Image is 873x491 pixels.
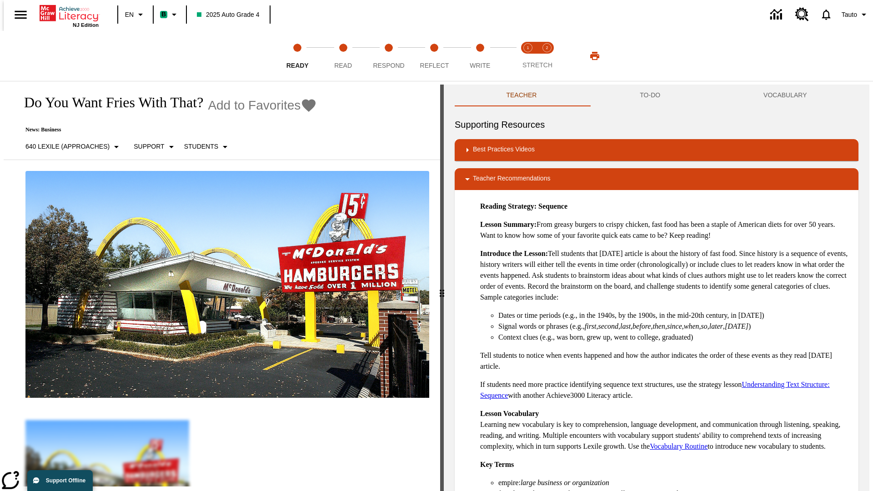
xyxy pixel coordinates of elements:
[27,470,93,491] button: Support Offline
[362,31,415,81] button: Respond step 3 of 5
[580,48,609,64] button: Print
[470,62,490,69] span: Write
[208,98,301,113] span: Add to Favorites
[473,174,550,185] p: Teacher Recommendations
[455,168,858,190] div: Teacher Recommendations
[455,85,858,106] div: Instructional Panel Tabs
[598,322,618,330] em: second
[22,139,125,155] button: Select Lexile, 640 Lexile (Approaches)
[652,322,665,330] em: then
[334,62,352,69] span: Read
[161,9,166,20] span: B
[480,381,830,399] a: Understanding Text Structure: Sequence
[184,142,218,151] p: Students
[480,248,851,303] p: Tell students that [DATE] article is about the history of fast food. Since history is a sequence ...
[838,6,873,23] button: Profile/Settings
[480,410,539,417] strong: Lesson Vocabulary
[15,94,203,111] h1: Do You Want Fries With That?
[538,202,567,210] strong: Sequence
[271,31,324,81] button: Ready step 1 of 5
[46,477,85,484] span: Support Offline
[790,2,814,27] a: Resource Center, Will open in new tab
[814,3,838,26] a: Notifications
[208,97,317,113] button: Add to Favorites - Do You Want Fries With That?
[480,202,537,210] strong: Reading Strategy:
[25,171,429,398] img: One of the first McDonald's stores, with the iconic red sign and golden arches.
[130,139,180,155] button: Scaffolds, Support
[4,85,440,486] div: reading
[709,322,723,330] em: later
[498,321,851,332] li: Signal words or phrases (e.g., , , , , , , , , , )
[73,22,99,28] span: NJ Edition
[480,250,548,257] strong: Introduce the Lesson:
[588,85,712,106] button: TO-DO
[527,45,529,50] text: 1
[521,479,609,486] em: large business or organization
[373,62,404,69] span: Respond
[197,10,260,20] span: 2025 Auto Grade 4
[480,220,537,228] strong: Lesson Summary:
[316,31,369,81] button: Read step 2 of 5
[480,379,851,401] p: If students need more practice identifying sequence text structures, use the strategy lesson with...
[842,10,857,20] span: Tauto
[455,117,858,132] h6: Supporting Resources
[534,31,560,81] button: Stretch Respond step 2 of 2
[480,350,851,372] p: Tell students to notice when events happened and how the author indicates the order of these even...
[121,6,150,23] button: Language: EN, Select a language
[408,31,461,81] button: Reflect step 4 of 5
[156,6,183,23] button: Boost Class color is mint green. Change class color
[25,142,110,151] p: 640 Lexile (Approaches)
[440,85,444,491] div: Press Enter or Spacebar and then press right and left arrow keys to move the slider
[515,31,541,81] button: Stretch Read step 1 of 2
[134,142,164,151] p: Support
[498,477,851,488] li: empire:
[40,3,99,28] div: Home
[286,62,309,69] span: Ready
[712,85,858,106] button: VOCABULARY
[585,322,597,330] em: first
[684,322,699,330] em: when
[420,62,449,69] span: Reflect
[181,139,234,155] button: Select Student
[701,322,707,330] em: so
[765,2,790,27] a: Data Center
[455,139,858,161] div: Best Practices Videos
[455,85,588,106] button: Teacher
[454,31,507,81] button: Write step 5 of 5
[498,310,851,321] li: Dates or time periods (e.g., in the 1940s, by the 1900s, in the mid-20th century, in [DATE])
[15,126,317,133] p: News: Business
[546,45,548,50] text: 2
[473,145,535,155] p: Best Practices Videos
[522,61,552,69] span: STRETCH
[444,85,869,491] div: activity
[650,442,707,450] a: Vocabulary Routine
[480,461,514,468] strong: Key Terms
[480,408,851,452] p: Learning new vocabulary is key to comprehension, language development, and communication through ...
[7,1,34,28] button: Open side menu
[667,322,682,330] em: since
[498,332,851,343] li: Context clues (e.g., was born, grew up, went to college, graduated)
[480,219,851,241] p: From greasy burgers to crispy chicken, fast food has been a staple of American diets for over 50 ...
[620,322,631,330] em: last
[632,322,651,330] em: before
[725,322,748,330] em: [DATE]
[125,10,134,20] span: EN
